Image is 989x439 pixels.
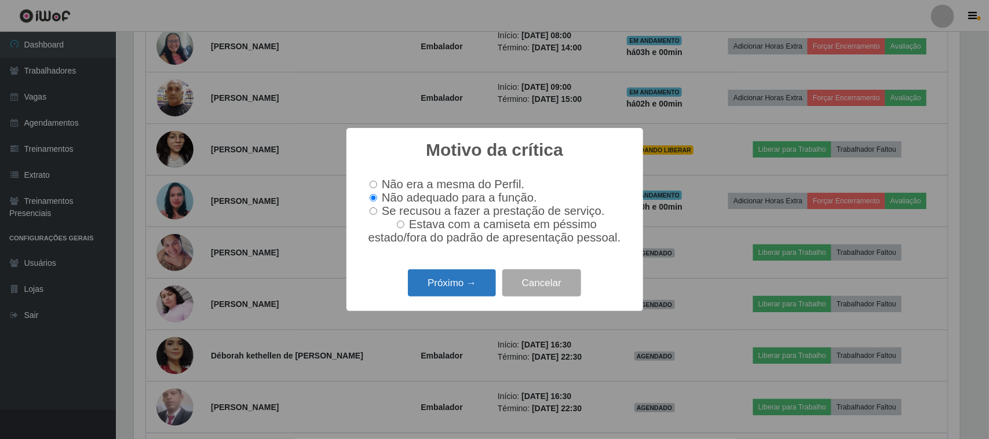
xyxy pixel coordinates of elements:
[368,218,621,244] span: Estava com a camiseta em péssimo estado/fora do padrão de apresentação pessoal.
[382,204,605,217] span: Se recusou a fazer a prestação de serviço.
[408,269,496,297] button: Próximo →
[426,140,563,160] h2: Motivo da crítica
[502,269,581,297] button: Cancelar
[370,207,377,215] input: Se recusou a fazer a prestação de serviço.
[370,194,377,202] input: Não adequado para a função.
[397,221,404,228] input: Estava com a camiseta em péssimo estado/fora do padrão de apresentação pessoal.
[382,178,524,191] span: Não era a mesma do Perfil.
[370,181,377,188] input: Não era a mesma do Perfil.
[382,191,537,204] span: Não adequado para a função.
